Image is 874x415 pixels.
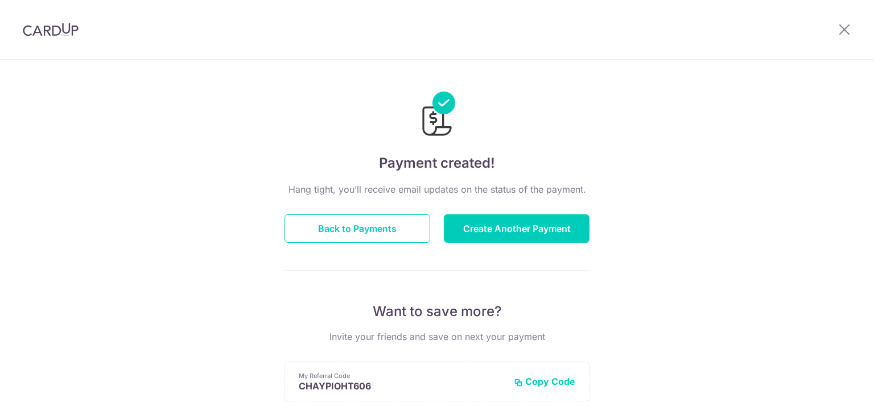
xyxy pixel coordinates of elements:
h4: Payment created! [285,153,589,173]
button: Copy Code [514,376,575,387]
img: Payments [419,92,455,139]
p: My Referral Code [299,371,505,380]
iframe: Opens a widget where you can find more information [801,381,863,409]
img: CardUp [23,23,79,36]
p: Hang tight, you’ll receive email updates on the status of the payment. [285,182,589,196]
button: Back to Payments [285,214,430,243]
p: Want to save more? [285,302,589,321]
p: Invite your friends and save on next your payment [285,330,589,343]
button: Create Another Payment [444,214,589,243]
p: CHAYPIOHT606 [299,380,505,392]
